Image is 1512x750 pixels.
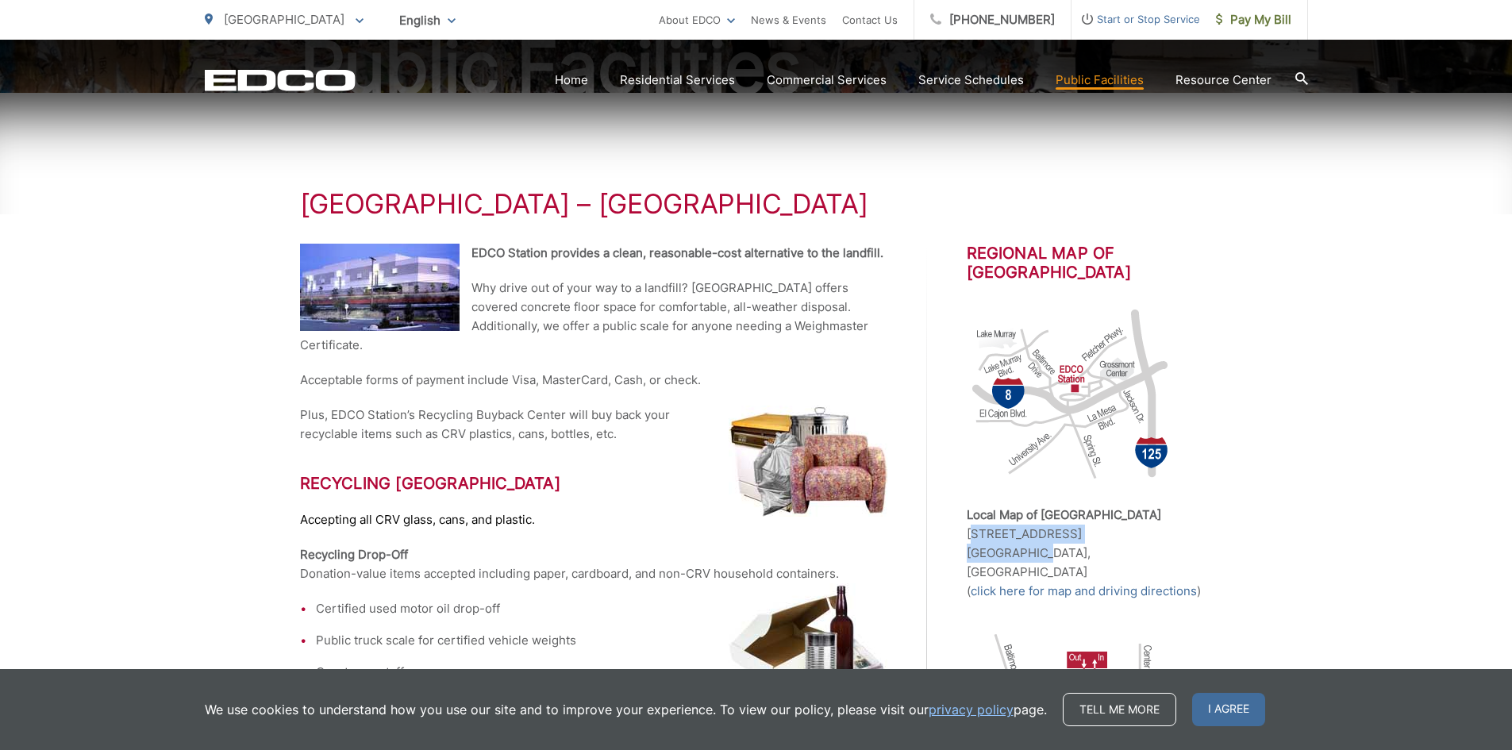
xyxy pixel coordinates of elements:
[205,700,1047,719] p: We use cookies to understand how you use our site and to improve your experience. To view our pol...
[387,6,467,34] span: English
[300,244,460,331] img: EDCO Station La Mesa
[659,10,735,29] a: About EDCO
[842,10,898,29] a: Contact Us
[767,71,887,90] a: Commercial Services
[971,582,1197,601] a: click here for map and driving directions
[729,406,887,517] img: Bulky Trash
[300,188,1213,220] h1: [GEOGRAPHIC_DATA] – [GEOGRAPHIC_DATA]
[929,700,1014,719] a: privacy policy
[316,663,887,682] li: Courteous staff
[729,583,887,702] img: Recycling
[205,69,356,91] a: EDCD logo. Return to the homepage.
[1192,693,1265,726] span: I agree
[1056,71,1144,90] a: Public Facilities
[751,10,826,29] a: News & Events
[300,371,887,390] p: Acceptable forms of payment include Visa, MasterCard, Cash, or check.
[967,507,1161,522] strong: Local Map of [GEOGRAPHIC_DATA]
[300,279,887,355] p: Why drive out of your way to a landfill? [GEOGRAPHIC_DATA] offers covered concrete floor space fo...
[967,299,1173,490] img: map
[300,474,887,493] h2: Recycling [GEOGRAPHIC_DATA]
[967,506,1213,601] p: [STREET_ADDRESS] [GEOGRAPHIC_DATA], [GEOGRAPHIC_DATA] ( )
[300,406,887,444] p: Plus, EDCO Station’s Recycling Buyback Center will buy back your recyclable items such as CRV pla...
[300,545,887,583] p: Donation-value items accepted including paper, cardboard, and non-CRV household containers.
[967,244,1213,282] h2: Regional Map of [GEOGRAPHIC_DATA]
[300,512,535,527] span: Accepting all CRV glass, cans, and plastic.
[300,547,408,562] strong: Recycling Drop-Off
[918,71,1024,90] a: Service Schedules
[555,71,588,90] a: Home
[1175,71,1272,90] a: Resource Center
[316,631,887,650] li: Public truck scale for certified vehicle weights
[1216,10,1291,29] span: Pay My Bill
[620,71,735,90] a: Residential Services
[471,245,883,260] strong: EDCO Station provides a clean, reasonable-cost alternative to the landfill.
[316,599,887,618] li: Certified used motor oil drop-off
[224,12,344,27] span: [GEOGRAPHIC_DATA]
[1063,693,1176,726] a: Tell me more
